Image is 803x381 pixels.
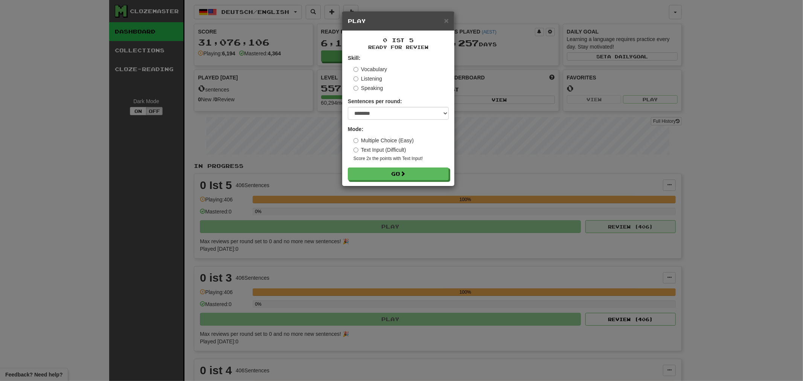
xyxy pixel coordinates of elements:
span: × [444,16,449,25]
strong: Skill: [348,55,360,61]
button: Close [444,17,449,24]
label: Text Input (Difficult) [354,146,406,154]
label: Listening [354,75,382,82]
label: Speaking [354,84,383,92]
input: Listening [354,76,358,81]
input: Speaking [354,86,358,91]
h5: Play [348,17,449,25]
button: Go [348,168,449,180]
strong: Mode: [348,126,363,132]
span: 0 Ist 5 [383,37,414,43]
input: Multiple Choice (Easy) [354,138,358,143]
input: Vocabulary [354,67,358,72]
label: Vocabulary [354,66,387,73]
label: Multiple Choice (Easy) [354,137,414,144]
small: Ready for Review [348,44,449,50]
input: Text Input (Difficult) [354,148,358,152]
small: Score 2x the points with Text Input ! [354,155,449,162]
label: Sentences per round: [348,98,402,105]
